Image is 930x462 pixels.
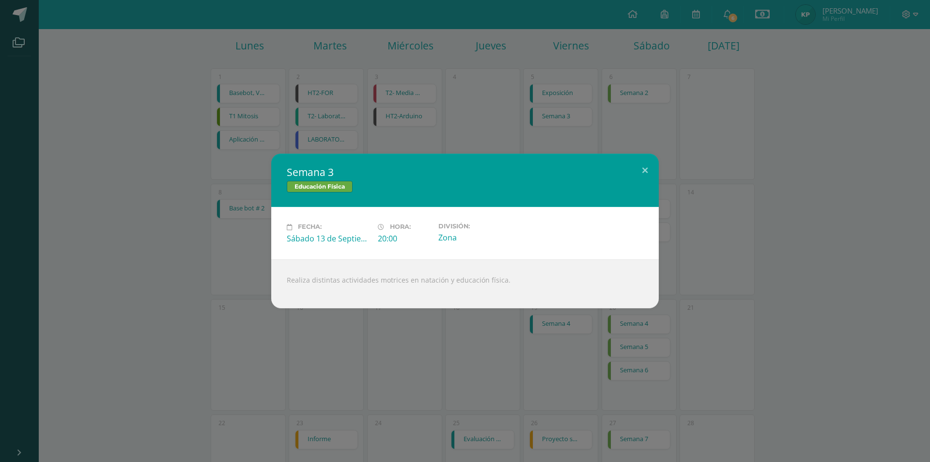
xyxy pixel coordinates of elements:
[287,181,353,192] span: Educación Física
[298,223,322,231] span: Fecha:
[287,233,370,244] div: Sábado 13 de Septiembre
[271,259,659,308] div: Realiza distintas actividades motrices en natación y educación física.
[378,233,431,244] div: 20:00
[438,232,522,243] div: Zona
[287,165,643,179] h2: Semana 3
[390,223,411,231] span: Hora:
[438,223,522,230] label: División:
[631,154,659,187] button: Close (Esc)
